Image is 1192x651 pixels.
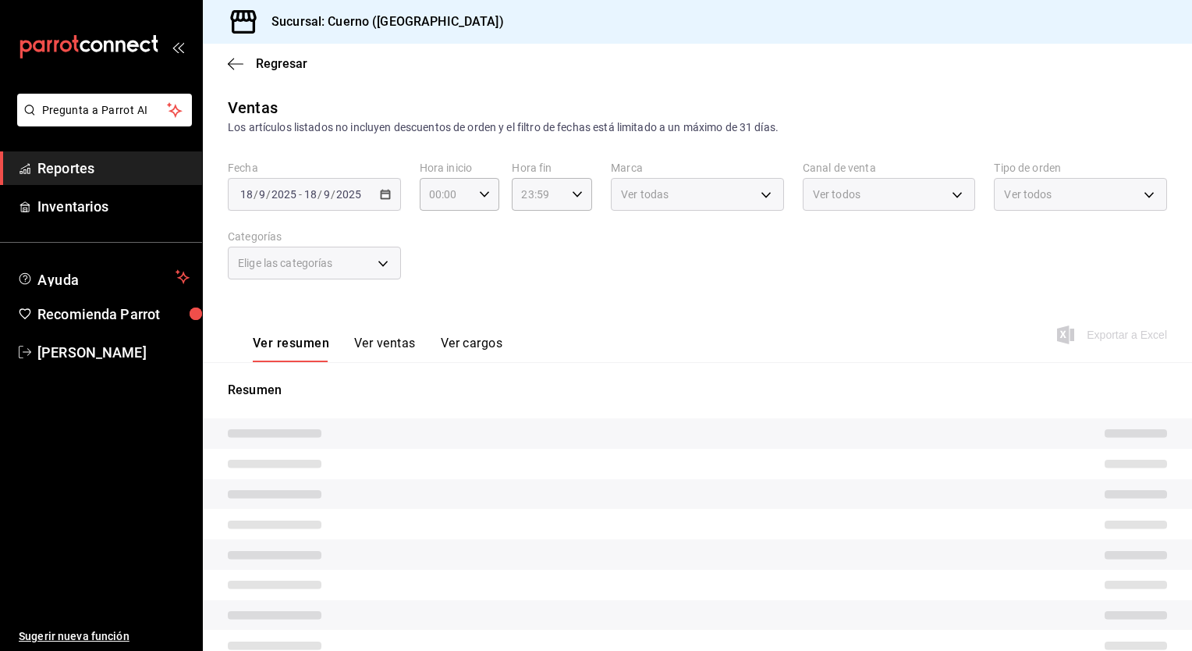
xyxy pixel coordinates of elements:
label: Marca [611,162,784,173]
button: Ver ventas [354,336,416,362]
input: -- [323,188,331,201]
span: / [266,188,271,201]
button: Ver resumen [253,336,329,362]
button: open_drawer_menu [172,41,184,53]
input: -- [239,188,254,201]
span: Ver todos [813,187,860,202]
span: Ayuda [37,268,169,286]
label: Hora fin [512,162,592,173]
label: Categorías [228,231,401,242]
span: Sugerir nueva función [19,628,190,645]
span: Pregunta a Parrot AI [42,102,168,119]
label: Tipo de orden [994,162,1167,173]
p: Resumen [228,381,1167,400]
label: Hora inicio [420,162,500,173]
button: Pregunta a Parrot AI [17,94,192,126]
span: Ver todas [621,187,669,202]
label: Fecha [228,162,401,173]
button: Regresar [228,56,307,71]
div: Los artículos listados no incluyen descuentos de orden y el filtro de fechas está limitado a un m... [228,119,1167,136]
span: / [331,188,335,201]
span: Reportes [37,158,190,179]
div: navigation tabs [253,336,502,362]
input: ---- [271,188,297,201]
span: [PERSON_NAME] [37,342,190,363]
span: / [254,188,258,201]
input: -- [303,188,318,201]
a: Pregunta a Parrot AI [11,113,192,130]
span: - [299,188,302,201]
label: Canal de venta [803,162,976,173]
div: Ventas [228,96,278,119]
span: Regresar [256,56,307,71]
input: -- [258,188,266,201]
span: / [318,188,322,201]
button: Ver cargos [441,336,503,362]
span: Ver todos [1004,187,1052,202]
span: Inventarios [37,196,190,217]
input: ---- [335,188,362,201]
span: Elige las categorías [238,255,333,271]
h3: Sucursal: Cuerno ([GEOGRAPHIC_DATA]) [259,12,504,31]
span: Recomienda Parrot [37,304,190,325]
